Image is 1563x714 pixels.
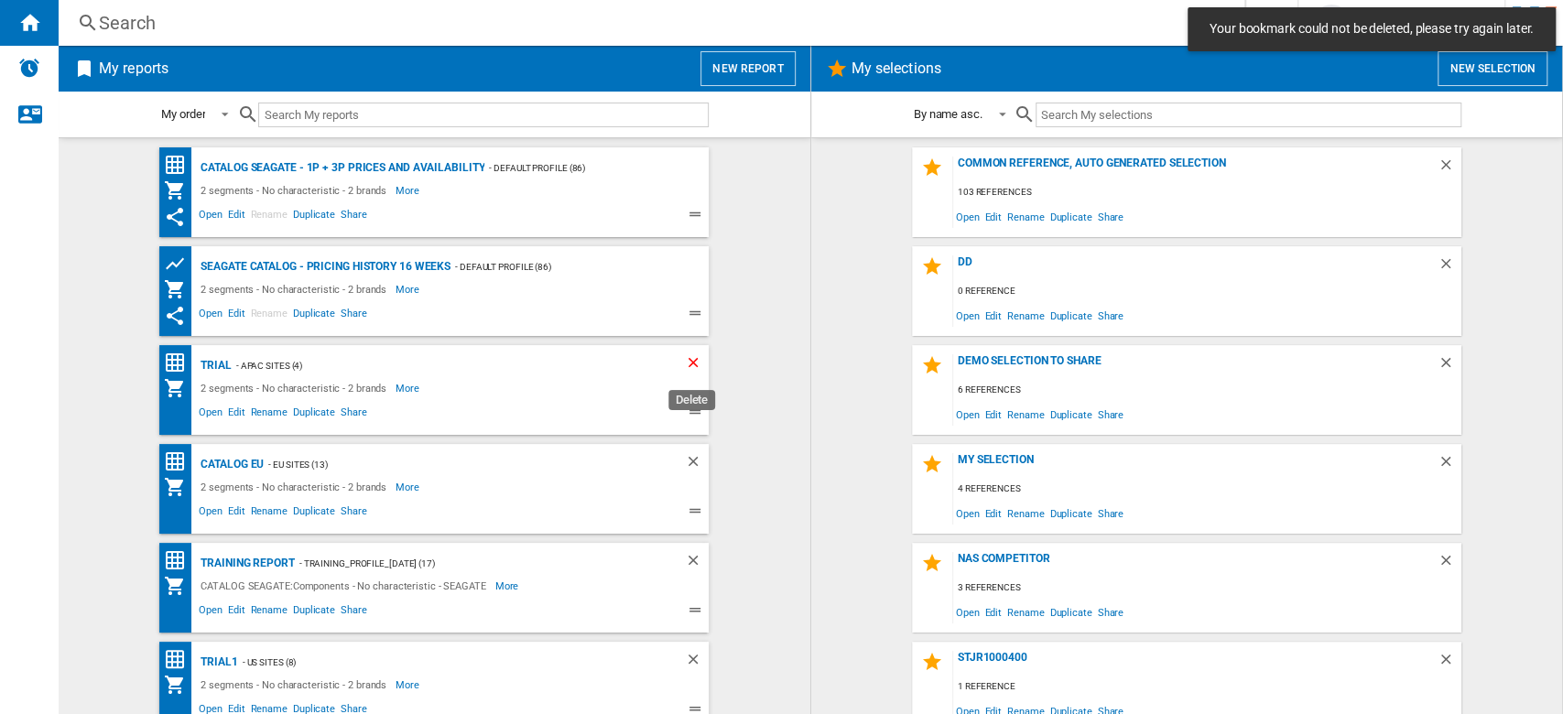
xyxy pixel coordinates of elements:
[396,674,422,696] span: More
[396,476,422,498] span: More
[164,450,196,473] div: Price Matrix
[1004,600,1047,624] span: Rename
[196,404,225,426] span: Open
[18,57,40,79] img: alerts-logo.svg
[164,278,196,300] div: My Assortment
[685,651,709,674] div: Delete
[953,303,982,328] span: Open
[1438,255,1461,280] div: Delete
[1047,501,1094,525] span: Duplicate
[1047,204,1094,229] span: Duplicate
[685,552,709,575] div: Delete
[1438,157,1461,181] div: Delete
[225,305,248,327] span: Edit
[1094,501,1126,525] span: Share
[164,377,196,399] div: My Assortment
[1094,402,1126,427] span: Share
[1004,402,1047,427] span: Rename
[196,255,450,278] div: Seagate Catalog - Pricing history 16 weeks
[1094,303,1126,328] span: Share
[247,503,289,525] span: Rename
[982,600,1004,624] span: Edit
[396,278,422,300] span: More
[164,476,196,498] div: My Assortment
[1438,51,1547,86] button: New selection
[953,280,1461,303] div: 0 reference
[1004,303,1047,328] span: Rename
[196,278,396,300] div: 2 segments - No characteristic - 2 brands
[247,206,289,228] span: Rename
[495,575,522,597] span: More
[225,503,248,525] span: Edit
[953,354,1438,379] div: demo Selection to Share
[238,651,649,674] div: - US Sites (8)
[164,154,196,177] div: Price Matrix
[196,601,225,623] span: Open
[982,204,1004,229] span: Edit
[1438,651,1461,676] div: Delete
[953,676,1461,698] div: 1 reference
[99,10,1197,36] div: Search
[484,157,672,179] div: - Default profile (86)
[953,204,982,229] span: Open
[264,453,648,476] div: - EU Sites (13)
[396,179,422,201] span: More
[225,404,248,426] span: Edit
[1004,204,1047,229] span: Rename
[290,601,338,623] span: Duplicate
[196,305,225,327] span: Open
[247,404,289,426] span: Rename
[1047,303,1094,328] span: Duplicate
[953,577,1461,600] div: 3 references
[247,601,289,623] span: Rename
[196,674,396,696] div: 2 segments - No characteristic - 2 brands
[164,674,196,696] div: My Assortment
[396,377,422,399] span: More
[164,549,196,572] div: Price Matrix
[450,255,672,278] div: - Default profile (86)
[196,503,225,525] span: Open
[295,552,648,575] div: - Training_Profile_[DATE] (17)
[164,253,196,276] div: Product prices grid
[338,503,370,525] span: Share
[161,107,205,121] div: My order
[196,206,225,228] span: Open
[982,501,1004,525] span: Edit
[1047,402,1094,427] span: Duplicate
[1036,103,1461,127] input: Search My selections
[164,575,196,597] div: My Assortment
[953,453,1438,478] div: My selection
[290,503,338,525] span: Duplicate
[338,305,370,327] span: Share
[258,103,709,127] input: Search My reports
[290,305,338,327] span: Duplicate
[290,206,338,228] span: Duplicate
[225,206,248,228] span: Edit
[164,648,196,671] div: Price Matrix
[196,377,396,399] div: 2 segments - No characteristic - 2 brands
[1438,354,1461,379] div: Delete
[95,51,172,86] h2: My reports
[164,179,196,201] div: My Assortment
[338,601,370,623] span: Share
[1094,204,1126,229] span: Share
[232,354,648,377] div: - APAC Sites (4)
[164,305,186,327] ng-md-icon: This report has been shared with you
[196,651,237,674] div: trial1
[196,575,494,597] div: CATALOG SEAGATE:Components - No characteristic - SEAGATE
[685,453,709,476] div: Delete
[953,181,1461,204] div: 103 references
[225,601,248,623] span: Edit
[953,157,1438,181] div: Common reference, auto generated selection
[338,404,370,426] span: Share
[196,453,264,476] div: Catalog EU
[953,651,1438,676] div: STJR1000400
[914,107,982,121] div: By name asc.
[953,379,1461,402] div: 6 references
[196,179,396,201] div: 2 segments - No characteristic - 2 brands
[196,552,295,575] div: Training Report
[1438,552,1461,577] div: Delete
[247,305,289,327] span: Rename
[1094,600,1126,624] span: Share
[982,303,1004,328] span: Edit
